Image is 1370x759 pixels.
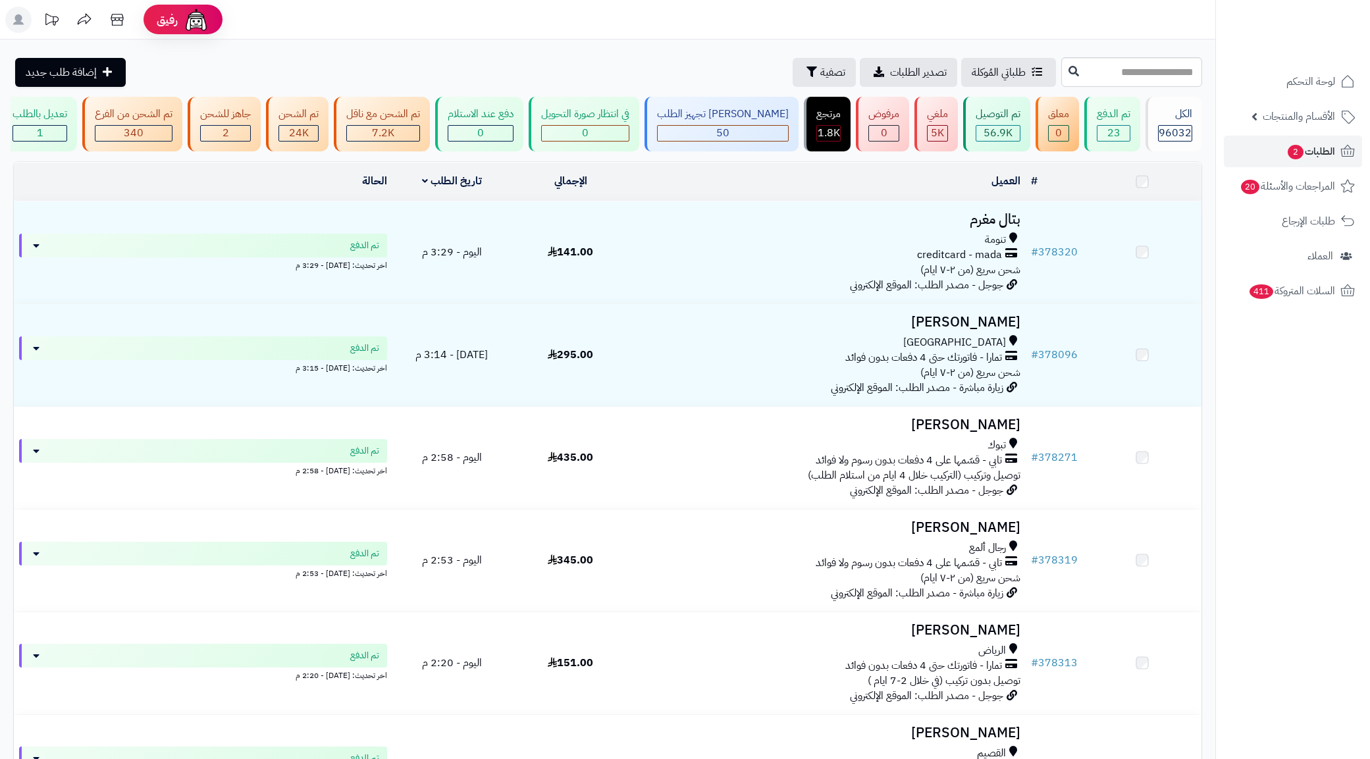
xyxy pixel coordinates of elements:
[1107,125,1120,141] span: 23
[26,65,97,80] span: إضافة طلب جديد
[1031,347,1078,363] a: #378096
[642,97,801,151] a: [PERSON_NAME] تجهيز الطلب 50
[185,97,263,151] a: جاهز للشحن 2
[716,125,729,141] span: 50
[1224,240,1362,272] a: العملاء
[635,623,1020,638] h3: [PERSON_NAME]
[15,58,126,87] a: إضافة طلب جديد
[448,107,514,122] div: دفع عند الاستلام
[868,673,1020,689] span: توصيل بدون تركيب (في خلال 2-7 ايام )
[927,107,948,122] div: ملغي
[991,173,1020,189] a: العميل
[422,244,482,260] span: اليوم - 3:29 م
[350,444,379,458] span: تم الدفع
[1031,552,1038,568] span: #
[869,126,899,141] div: 0
[548,347,593,363] span: 295.00
[223,125,229,141] span: 2
[1224,66,1362,97] a: لوحة التحكم
[13,107,67,122] div: تعديل بالطلب
[279,126,318,141] div: 24030
[1224,275,1362,307] a: السلات المتروكة411
[816,453,1002,468] span: تابي - قسّمها على 4 دفعات بدون رسوم ولا فوائد
[1031,450,1038,465] span: #
[1097,107,1130,122] div: تم الدفع
[1263,107,1335,126] span: الأقسام والمنتجات
[920,262,1020,278] span: شحن سريع (من ٢-٧ ايام)
[95,107,172,122] div: تم الشحن من الفرع
[183,7,209,33] img: ai-face.png
[912,97,961,151] a: ملغي 5K
[1224,170,1362,202] a: المراجعات والأسئلة20
[350,239,379,252] span: تم الدفع
[850,688,1003,704] span: جوجل - مصدر الطلب: الموقع الإلكتروني
[853,97,912,151] a: مرفوض 0
[868,107,899,122] div: مرفوض
[201,126,250,141] div: 2
[582,125,589,141] span: 0
[1224,136,1362,167] a: الطلبات2
[477,125,484,141] span: 0
[978,643,1006,658] span: الرياض
[931,125,944,141] span: 5K
[331,97,433,151] a: تم الشحن مع ناقل 7.2K
[372,125,394,141] span: 7.2K
[845,658,1002,673] span: تمارا - فاتورتك حتى 4 دفعات بدون فوائد
[1031,173,1038,189] a: #
[422,173,482,189] a: تاريخ الطلب
[422,450,482,465] span: اليوم - 2:58 م
[157,12,178,28] span: رفيق
[526,97,642,151] a: في انتظار صورة التحويل 0
[278,107,319,122] div: تم الشحن
[350,649,379,662] span: تم الدفع
[1159,125,1192,141] span: 96032
[817,126,840,141] div: 1833
[1031,244,1038,260] span: #
[793,58,856,87] button: تصفية
[635,417,1020,432] h3: [PERSON_NAME]
[433,97,526,151] a: دفع عند الاستلام 0
[350,342,379,355] span: تم الدفع
[548,244,593,260] span: 141.00
[961,97,1033,151] a: تم التوصيل 56.9K
[985,232,1006,248] span: تنومة
[635,725,1020,741] h3: [PERSON_NAME]
[19,565,387,579] div: اخر تحديث: [DATE] - 2:53 م
[816,556,1002,571] span: تابي - قسّمها على 4 دفعات بدون رسوم ولا فوائد
[920,365,1020,380] span: شحن سريع (من ٢-٧ ايام)
[969,540,1006,556] span: رجال ألمع
[1248,282,1335,300] span: السلات المتروكة
[850,483,1003,498] span: جوجل - مصدر الطلب: الموقع الإلكتروني
[1055,125,1062,141] span: 0
[19,257,387,271] div: اخر تحديث: [DATE] - 3:29 م
[1286,142,1335,161] span: الطلبات
[1240,177,1335,196] span: المراجعات والأسئلة
[890,65,947,80] span: تصدير الطلبات
[635,212,1020,227] h3: بتال مغرم
[801,97,853,151] a: مرتجع 1.8K
[80,97,185,151] a: تم الشحن من الفرع 340
[961,58,1056,87] a: طلباتي المُوكلة
[635,315,1020,330] h3: [PERSON_NAME]
[845,350,1002,365] span: تمارا - فاتورتك حتى 4 دفعات بدون فوائد
[860,58,957,87] a: تصدير الطلبات
[903,335,1006,350] span: [GEOGRAPHIC_DATA]
[917,248,1002,263] span: creditcard - mada
[1049,126,1068,141] div: 0
[1286,72,1335,91] span: لوحة التحكم
[548,552,593,568] span: 345.00
[415,347,488,363] span: [DATE] - 3:14 م
[881,125,887,141] span: 0
[1241,180,1260,194] span: 20
[1288,145,1304,159] span: 2
[1282,212,1335,230] span: طلبات الإرجاع
[13,126,66,141] div: 1
[1280,31,1357,59] img: logo-2.png
[548,450,593,465] span: 435.00
[422,655,482,671] span: اليوم - 2:20 م
[972,65,1026,80] span: طلباتي المُوكلة
[19,360,387,374] div: اخر تحديث: [DATE] - 3:15 م
[657,107,789,122] div: [PERSON_NAME] تجهيز الطلب
[658,126,788,141] div: 50
[928,126,947,141] div: 4993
